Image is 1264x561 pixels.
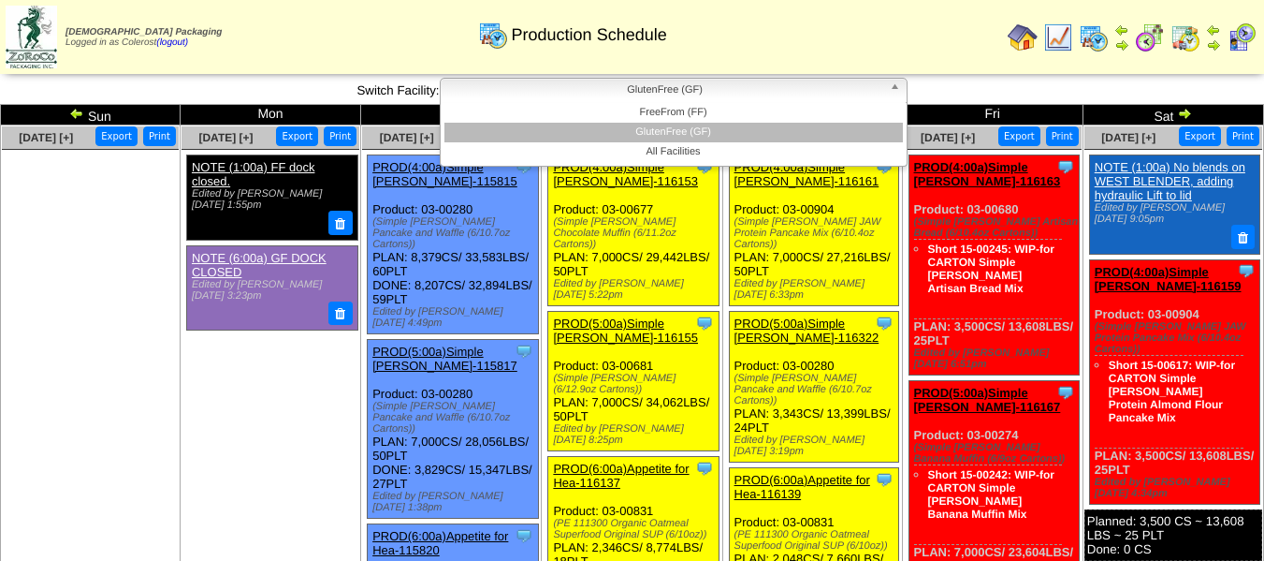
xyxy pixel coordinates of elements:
span: [DEMOGRAPHIC_DATA] Packaging [65,27,222,37]
td: Fri [902,105,1082,125]
a: Short 15-00617: WIP-for CARTON Simple [PERSON_NAME] Protein Almond Flour Pancake Mix [1109,359,1235,424]
div: (Simple [PERSON_NAME] (6/12.9oz Cartons)) [553,373,719,395]
div: Edited by [PERSON_NAME] [DATE] 3:19pm [734,435,898,457]
img: Tooltip [1237,261,1256,280]
a: PROD(5:00a)Simple [PERSON_NAME]-116155 [553,317,698,345]
a: (logout) [156,37,188,48]
td: Tue [361,105,542,125]
a: [DATE] [+] [198,131,253,144]
button: Print [324,126,356,146]
div: (Simple [PERSON_NAME] Artisan Bread (6/10.4oz Cartons)) [914,216,1080,239]
a: PROD(4:00a)Simple [PERSON_NAME]-116159 [1095,265,1242,293]
button: Delete Note [328,302,353,326]
div: Edited by [PERSON_NAME] [DATE] 4:34pm [1095,477,1260,499]
a: [DATE] [+] [19,131,73,144]
button: Export [1179,126,1221,146]
a: PROD(6:00a)Appetite for Hea-116137 [553,462,689,490]
img: home.gif [1008,22,1038,52]
div: Product: 03-00681 PLAN: 7,000CS / 34,062LBS / 50PLT [548,312,719,451]
div: (Simple [PERSON_NAME] Pancake and Waffle (6/10.7oz Cartons)) [372,401,538,435]
a: [DATE] [+] [921,131,975,144]
li: All Facilities [444,142,903,162]
img: Tooltip [515,526,533,545]
div: (Simple [PERSON_NAME] JAW Protein Pancake Mix (6/10.4oz Cartons)) [1095,321,1260,355]
a: Short 15-00242: WIP-for CARTON Simple [PERSON_NAME] Banana Muffin Mix [928,468,1054,521]
div: Planned: 3,500 CS ~ 13,608 LBS ~ 25 PLT Done: 0 CS [1084,509,1262,561]
div: (PE 111300 Organic Oatmeal Superfood Original SUP (6/10oz)) [553,518,719,540]
a: NOTE (1:00a) No blends on WEST BLENDER, adding hydraulic Lift to lid [1095,160,1245,202]
div: (Simple [PERSON_NAME] Pancake and Waffle (6/10.7oz Cartons)) [372,216,538,250]
img: Tooltip [695,314,714,332]
img: calendarblend.gif [1135,22,1165,52]
div: Product: 03-00904 PLAN: 7,000CS / 27,216LBS / 50PLT [729,155,898,306]
div: (Simple [PERSON_NAME] Chocolate Muffin (6/11.2oz Cartons)) [553,216,719,250]
a: PROD(4:00a)Simple [PERSON_NAME]-116153 [553,160,698,188]
img: calendarprod.gif [1079,22,1109,52]
button: Export [95,126,138,146]
img: zoroco-logo-small.webp [6,6,57,68]
li: GlutenFree (GF) [444,123,903,142]
td: Sat [1082,105,1263,125]
div: (PE 111300 Organic Oatmeal Superfood Original SUP (6/10oz)) [734,529,898,552]
a: PROD(4:00a)Simple [PERSON_NAME]-116161 [734,160,879,188]
img: arrowright.gif [1114,37,1129,52]
span: Production Schedule [512,25,667,45]
img: calendarcustomer.gif [1227,22,1257,52]
img: arrowright.gif [1206,37,1221,52]
a: PROD(4:00a)Simple [PERSON_NAME]-115815 [372,160,517,188]
div: Edited by [PERSON_NAME] [DATE] 6:33pm [734,278,898,301]
a: NOTE (1:00a) FF dock closed. [192,160,314,188]
div: Edited by [PERSON_NAME] [DATE] 1:55pm [192,188,351,211]
a: PROD(6:00a)Appetite for Hea-116139 [734,473,870,501]
img: Tooltip [875,470,894,489]
div: Edited by [PERSON_NAME] [DATE] 1:38pm [372,491,538,513]
img: line_graph.gif [1043,22,1073,52]
img: arrowright.gif [1177,106,1192,121]
a: PROD(5:00a)Simple [PERSON_NAME]-115817 [372,345,517,373]
div: Edited by [PERSON_NAME] [DATE] 8:25pm [553,423,719,446]
img: calendarinout.gif [1170,22,1200,52]
div: Edited by [PERSON_NAME] [DATE] 6:51pm [914,347,1080,370]
img: Tooltip [1056,157,1075,176]
div: Product: 03-00280 PLAN: 8,379CS / 33,583LBS / 60PLT DONE: 8,207CS / 32,894LBS / 59PLT [368,155,539,334]
li: FreeFrom (FF) [444,103,903,123]
span: GlutenFree (GF) [448,79,882,101]
div: Edited by [PERSON_NAME] [DATE] 3:23pm [192,279,351,302]
div: Product: 03-00904 PLAN: 3,500CS / 13,608LBS / 25PLT [1089,259,1260,504]
div: (Simple [PERSON_NAME] Banana Muffin (6/9oz Cartons)) [914,442,1080,465]
button: Delete Note [328,211,353,235]
td: Mon [180,105,360,125]
div: Product: 03-00280 PLAN: 3,343CS / 13,399LBS / 24PLT [729,312,898,463]
img: Tooltip [515,342,533,361]
a: NOTE (6:00a) GF DOCK CLOSED [192,251,327,279]
img: Tooltip [1056,383,1075,402]
a: PROD(6:00a)Appetite for Hea-115820 [372,529,508,557]
button: Print [1046,126,1079,146]
div: Product: 03-00677 PLAN: 7,000CS / 29,442LBS / 50PLT [548,155,719,306]
div: Product: 03-00680 PLAN: 3,500CS / 13,608LBS / 25PLT [908,155,1080,376]
a: PROD(4:00a)Simple [PERSON_NAME]-116163 [914,160,1061,188]
a: PROD(5:00a)Simple [PERSON_NAME]-116322 [734,317,879,345]
img: arrowleft.gif [69,106,84,121]
button: Print [143,126,176,146]
img: calendarprod.gif [478,20,508,50]
button: Export [276,126,318,146]
button: Print [1227,126,1259,146]
span: Logged in as Colerost [65,27,222,48]
div: Product: 03-00280 PLAN: 7,000CS / 28,056LBS / 50PLT DONE: 3,829CS / 15,347LBS / 27PLT [368,340,539,519]
button: Export [998,126,1040,146]
a: Short 15-00245: WIP-for CARTON Simple [PERSON_NAME] Artisan Bread Mix [928,243,1054,295]
td: Sun [1,105,181,125]
img: arrowleft.gif [1114,22,1129,37]
div: (Simple [PERSON_NAME] JAW Protein Pancake Mix (6/10.4oz Cartons)) [734,216,898,250]
img: Tooltip [875,314,894,332]
a: [DATE] [+] [1101,131,1155,144]
div: Edited by [PERSON_NAME] [DATE] 4:49pm [372,306,538,329]
a: [DATE] [+] [380,131,434,144]
div: Edited by [PERSON_NAME] [DATE] 9:05pm [1095,202,1254,225]
div: Edited by [PERSON_NAME] [DATE] 5:22pm [553,278,719,301]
